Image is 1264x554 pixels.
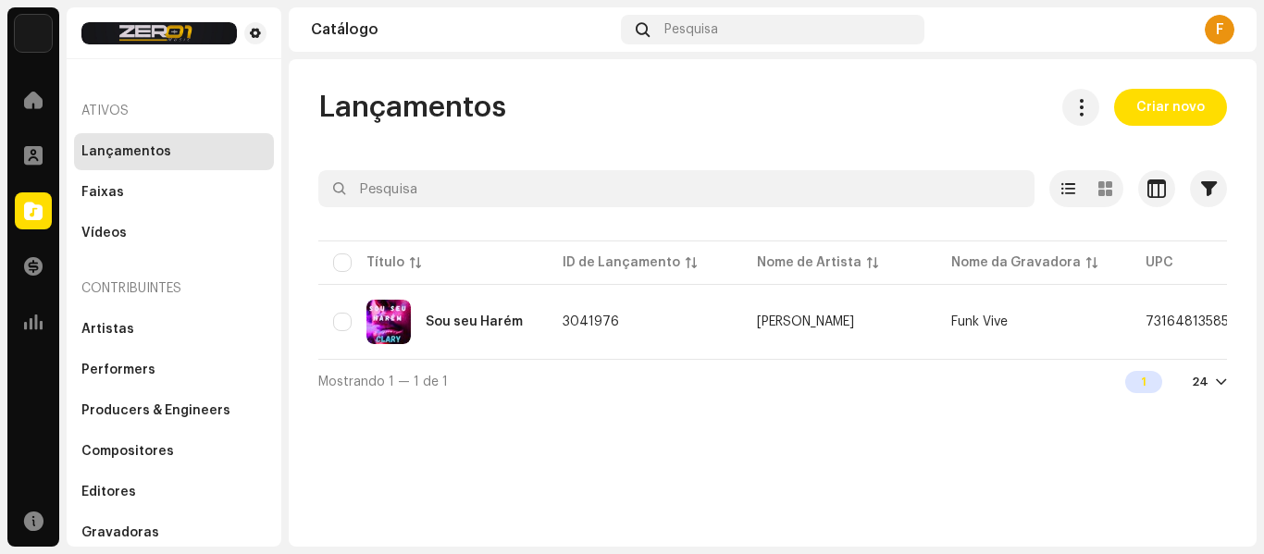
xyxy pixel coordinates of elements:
[81,363,155,377] div: Performers
[1136,89,1205,126] span: Criar novo
[74,474,274,511] re-m-nav-item: Editores
[563,253,680,272] div: ID de Lançamento
[74,351,274,388] re-m-nav-item: Performers
[318,89,506,126] span: Lançamentos
[81,22,237,44] img: 447fdb0e-7466-46eb-a752-159f42a3cee2
[81,226,127,240] div: Vídeos
[81,444,174,459] div: Compositores
[81,403,230,418] div: Producers & Engineers
[1192,375,1208,389] div: 24
[563,315,619,328] span: 3041976
[757,315,854,328] div: [PERSON_NAME]
[81,185,124,200] div: Faixas
[311,22,613,37] div: Catálogo
[366,300,411,344] img: cfd4db36-6416-42d5-b6d3-9d3cac7049e4
[74,133,274,170] re-m-nav-item: Lançamentos
[318,170,1035,207] input: Pesquisa
[1114,89,1227,126] button: Criar novo
[1146,315,1244,328] span: 7316481358541
[951,315,1008,328] span: Funk Vive
[81,485,136,499] div: Editores
[81,525,159,540] div: Gravadoras
[74,311,274,348] re-m-nav-item: Artistas
[1205,15,1234,44] div: F
[426,315,523,328] div: Sou seu Harém
[74,514,274,551] re-m-nav-item: Gravadoras
[951,253,1081,272] div: Nome da Gravadora
[757,253,861,272] div: Nome de Artista
[318,375,448,388] span: Mostrando 1 — 1 de 1
[74,215,274,252] re-m-nav-item: Vídeos
[74,433,274,470] re-m-nav-item: Compositores
[74,266,274,311] re-a-nav-header: Contribuintes
[74,174,274,211] re-m-nav-item: Faixas
[74,89,274,133] re-a-nav-header: Ativos
[366,253,404,272] div: Título
[81,144,171,159] div: Lançamentos
[15,15,52,52] img: cd9a510e-9375-452c-b98b-71401b54d8f9
[1125,371,1162,393] div: 1
[664,22,718,37] span: Pesquisa
[81,322,134,337] div: Artistas
[757,315,922,328] span: Clary
[74,392,274,429] re-m-nav-item: Producers & Engineers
